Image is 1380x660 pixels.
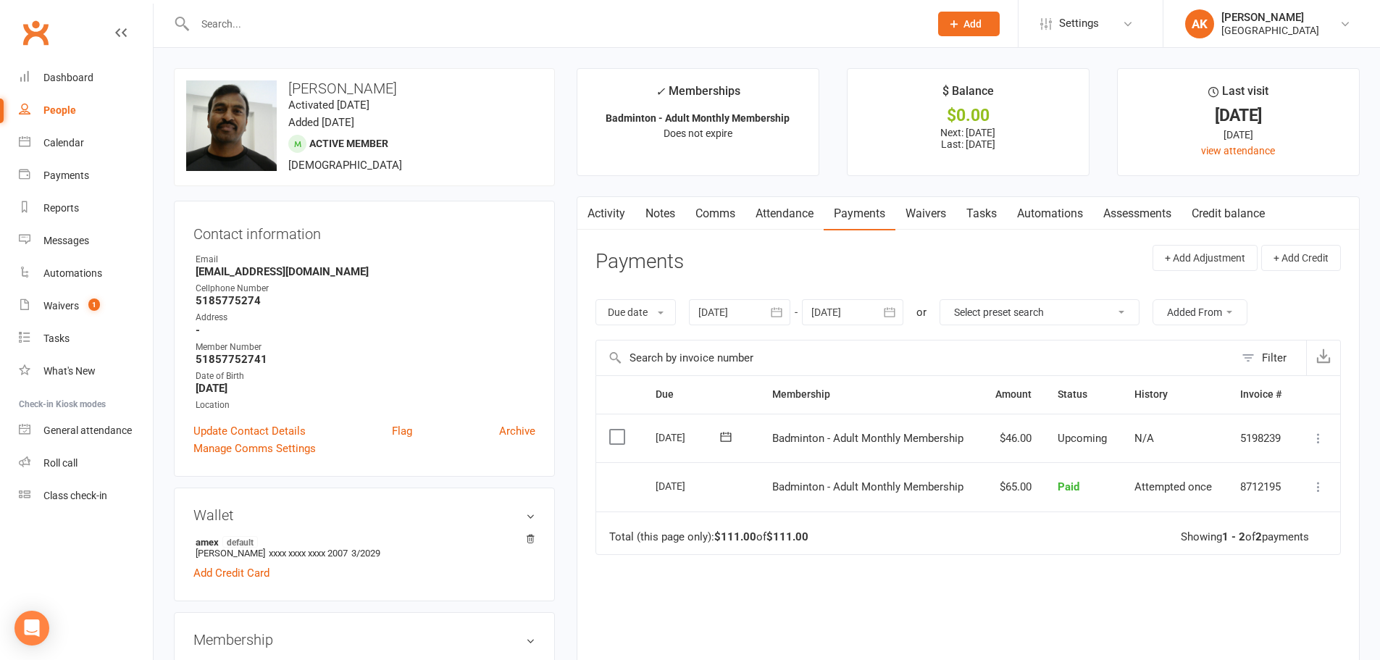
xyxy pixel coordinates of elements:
[19,159,153,192] a: Payments
[196,324,535,337] strong: -
[981,414,1045,463] td: $46.00
[714,530,756,543] strong: $111.00
[19,447,153,480] a: Roll call
[19,414,153,447] a: General attendance kiosk mode
[196,253,535,267] div: Email
[19,257,153,290] a: Automations
[309,138,388,149] span: Active member
[609,531,808,543] div: Total (this page only): of
[1208,82,1268,108] div: Last visit
[938,12,1000,36] button: Add
[191,14,919,34] input: Search...
[43,202,79,214] div: Reports
[19,62,153,94] a: Dashboard
[1234,341,1306,375] button: Filter
[1045,376,1121,413] th: Status
[19,192,153,225] a: Reports
[596,341,1234,375] input: Search by invoice number
[1134,480,1212,493] span: Attempted once
[43,267,102,279] div: Automations
[1182,197,1275,230] a: Credit balance
[186,80,277,171] img: image1746482794.png
[196,282,535,296] div: Cellphone Number
[1007,197,1093,230] a: Automations
[196,369,535,383] div: Date of Birth
[1227,414,1296,463] td: 5198239
[43,490,107,501] div: Class check-in
[193,422,306,440] a: Update Contact Details
[956,197,1007,230] a: Tasks
[269,548,348,559] span: xxxx xxxx xxxx 2007
[43,137,84,149] div: Calendar
[88,298,100,311] span: 1
[1201,145,1275,156] a: view attendance
[1262,349,1287,367] div: Filter
[43,170,89,181] div: Payments
[196,341,535,354] div: Member Number
[1261,245,1341,271] button: + Add Credit
[1185,9,1214,38] div: AK
[186,80,543,96] h3: [PERSON_NAME]
[19,225,153,257] a: Messages
[656,475,722,497] div: [DATE]
[43,300,79,312] div: Waivers
[196,536,528,548] strong: amex
[1153,299,1247,325] button: Added From
[1221,24,1319,37] div: [GEOGRAPHIC_DATA]
[196,353,535,366] strong: 51857752741
[288,116,354,129] time: Added [DATE]
[193,220,535,242] h3: Contact information
[656,85,665,99] i: ✓
[222,536,258,548] span: default
[759,376,981,413] th: Membership
[1181,531,1309,543] div: Showing of payments
[824,197,895,230] a: Payments
[43,333,70,344] div: Tasks
[43,72,93,83] div: Dashboard
[1131,108,1346,123] div: [DATE]
[1093,197,1182,230] a: Assessments
[196,265,535,278] strong: [EMAIL_ADDRESS][DOMAIN_NAME]
[288,159,402,172] span: [DEMOGRAPHIC_DATA]
[745,197,824,230] a: Attendance
[772,480,963,493] span: Badminton - Adult Monthly Membership
[193,507,535,523] h3: Wallet
[19,290,153,322] a: Waivers 1
[861,108,1076,123] div: $0.00
[595,251,684,273] h3: Payments
[43,235,89,246] div: Messages
[606,112,790,124] strong: Badminton - Adult Monthly Membership
[1134,432,1154,445] span: N/A
[772,432,963,445] span: Badminton - Adult Monthly Membership
[43,365,96,377] div: What's New
[196,294,535,307] strong: 5185775274
[351,548,380,559] span: 3/2029
[43,425,132,436] div: General attendance
[196,311,535,325] div: Address
[1227,462,1296,511] td: 8712195
[664,128,732,139] span: Does not expire
[193,534,535,561] li: [PERSON_NAME]
[19,94,153,127] a: People
[981,376,1045,413] th: Amount
[1153,245,1258,271] button: + Add Adjustment
[196,398,535,412] div: Location
[963,18,982,30] span: Add
[1121,376,1227,413] th: History
[499,422,535,440] a: Archive
[635,197,685,230] a: Notes
[193,564,269,582] a: Add Credit Card
[43,104,76,116] div: People
[19,127,153,159] a: Calendar
[981,462,1045,511] td: $65.00
[19,355,153,388] a: What's New
[577,197,635,230] a: Activity
[43,457,78,469] div: Roll call
[193,632,535,648] h3: Membership
[1058,480,1079,493] span: Paid
[392,422,412,440] a: Flag
[1131,127,1346,143] div: [DATE]
[193,440,316,457] a: Manage Comms Settings
[766,530,808,543] strong: $111.00
[1222,530,1245,543] strong: 1 - 2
